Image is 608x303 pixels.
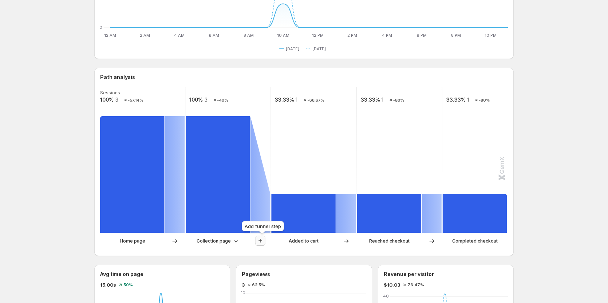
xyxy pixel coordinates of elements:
[357,194,421,233] path: Reached checkout: 1
[485,33,497,38] text: 10 PM
[312,33,324,38] text: 12 PM
[306,44,329,53] button: [DATE]
[416,33,427,38] text: 6 PM
[241,290,245,295] text: 10
[347,33,357,38] text: 2 PM
[275,97,294,103] text: 33.33%
[242,281,245,288] span: 3
[100,97,114,103] text: 100%
[100,281,116,288] span: 15.00s
[99,25,102,30] text: 0
[384,271,434,278] h3: Revenue per visitor
[446,97,466,103] text: 33.33%
[361,97,380,103] text: 33.33%
[382,97,383,103] text: 1
[308,98,325,103] text: -66.67%
[100,271,143,278] h3: Avg time on page
[115,97,118,103] text: 3
[104,33,116,38] text: 12 AM
[384,281,400,288] span: $10.03
[312,46,326,52] span: [DATE]
[189,97,203,103] text: 100%
[407,283,424,287] span: 76.47%
[252,283,265,287] span: 62.5%
[369,237,410,245] p: Reached checkout
[393,98,404,103] text: -80%
[209,33,219,38] text: 6 AM
[120,237,145,245] p: Home page
[217,98,228,103] text: -40%
[244,33,254,38] text: 8 AM
[382,33,392,38] text: 4 PM
[123,283,133,287] span: 50%
[467,97,469,103] text: 1
[451,33,461,38] text: 8 PM
[289,237,319,245] p: Added to cart
[197,237,231,245] p: Collection page
[452,237,498,245] p: Completed checkout
[443,194,507,233] path: Completed checkout: 1
[100,90,120,95] text: Sessions
[383,294,389,299] text: 40
[242,271,270,278] h3: Pageviews
[286,46,299,52] span: [DATE]
[174,33,185,38] text: 4 AM
[271,194,335,233] path: Added to cart: 1
[296,97,297,103] text: 1
[479,98,490,103] text: -80%
[140,33,150,38] text: 2 AM
[277,33,289,38] text: 10 AM
[100,74,135,81] h3: Path analysis
[128,98,143,103] text: -57.14%
[205,97,208,103] text: 3
[279,44,302,53] button: [DATE]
